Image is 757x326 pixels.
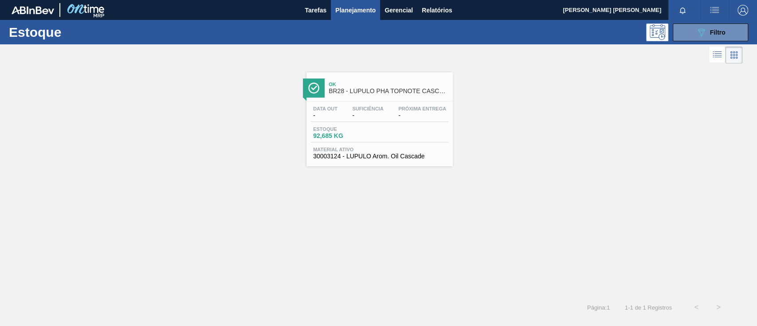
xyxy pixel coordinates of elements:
span: Ok [329,82,448,87]
div: Visão em Cards [726,47,742,63]
span: Suficiência [352,106,383,111]
img: Ícone [308,82,319,94]
span: Data out [313,106,337,111]
button: < [685,296,707,318]
span: Página : 1 [587,304,610,311]
button: Filtro [673,24,748,41]
img: Logout [737,5,748,16]
span: Relatórios [422,5,452,16]
span: 30003124 - LUPULO Arom. Oil Cascade [313,153,446,160]
span: Próxima Entrega [398,106,446,111]
span: Material ativo [313,147,446,152]
span: Filtro [710,29,726,36]
span: BR28 - LÚPULO PHA TOPNOTE CASCADE [329,88,448,94]
span: Tarefas [305,5,326,16]
button: Notificações [668,4,697,16]
span: Estoque [313,126,375,132]
a: ÍconeOkBR28 - LÚPULO PHA TOPNOTE CASCADEData out-Suficiência-Próxima Entrega-Estoque92,685 KGMate... [300,66,457,166]
span: 92,685 KG [313,133,375,139]
div: Visão em Lista [709,47,726,63]
h1: Estoque [9,27,139,37]
span: - [352,112,383,119]
span: 1 - 1 de 1 Registros [623,304,672,311]
span: - [398,112,446,119]
img: userActions [709,5,720,16]
span: Gerencial [384,5,413,16]
span: Planejamento [335,5,376,16]
button: > [707,296,730,318]
img: TNhmsLtSVTkK8tSr43FrP2fwEKptu5GPRR3wAAAABJRU5ErkJggg== [12,6,54,14]
span: - [313,112,337,119]
div: Pogramando: nenhum usuário selecionado [646,24,668,41]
